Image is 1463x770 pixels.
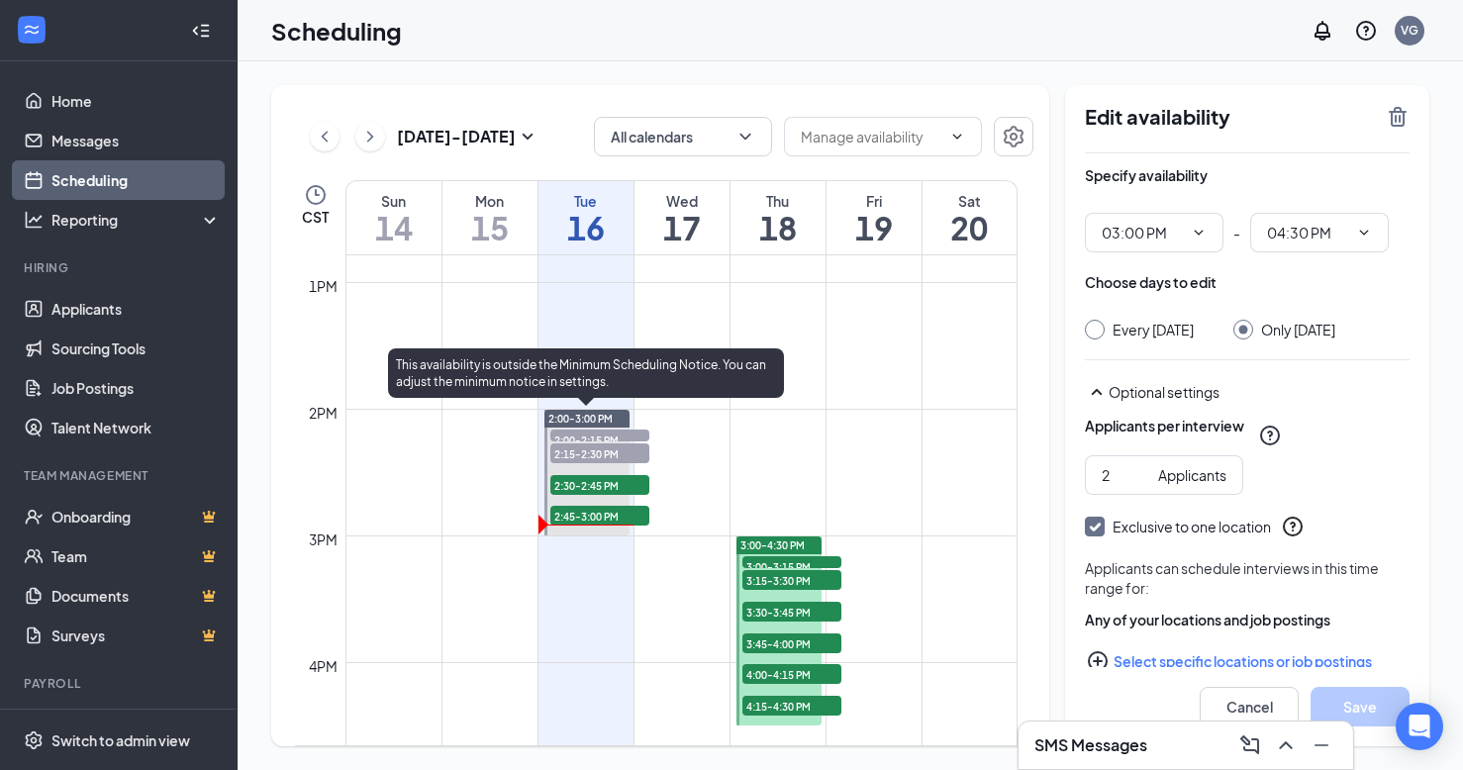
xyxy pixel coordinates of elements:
[24,675,217,692] div: Payroll
[24,210,44,230] svg: Analysis
[548,412,613,426] span: 2:00-3:00 PM
[51,121,221,160] a: Messages
[550,430,649,449] span: 2:00-2:15 PM
[1356,225,1372,241] svg: ChevronDown
[1270,729,1302,761] button: ChevronUp
[51,210,222,230] div: Reporting
[923,191,1018,211] div: Sat
[51,329,221,368] a: Sourcing Tools
[1401,22,1418,39] div: VG
[191,21,211,41] svg: Collapse
[304,183,328,207] svg: Clock
[24,467,217,484] div: Team Management
[302,207,329,227] span: CST
[1085,165,1208,185] div: Specify availability
[51,616,221,655] a: SurveysCrown
[397,126,516,147] h3: [DATE] - [DATE]
[742,633,841,653] span: 3:45-4:00 PM
[538,191,634,211] div: Tue
[742,570,841,590] span: 3:15-3:30 PM
[634,211,730,244] h1: 17
[538,211,634,244] h1: 16
[949,129,965,144] svg: ChevronDown
[731,191,826,211] div: Thu
[731,211,826,244] h1: 18
[51,81,221,121] a: Home
[51,705,221,744] a: PayrollCrown
[801,126,941,147] input: Manage availability
[1085,105,1374,129] h2: Edit availability
[538,181,634,254] a: September 16, 2025
[346,191,441,211] div: Sun
[1034,734,1147,756] h3: SMS Messages
[360,125,380,148] svg: ChevronRight
[1200,687,1299,726] button: Cancel
[1274,733,1298,757] svg: ChevronUp
[1238,733,1262,757] svg: ComposeMessage
[1113,517,1271,536] div: Exclusive to one location
[1306,729,1337,761] button: Minimize
[51,536,221,576] a: TeamCrown
[442,211,537,244] h1: 15
[310,122,340,151] button: ChevronLeft
[305,275,341,297] div: 1pm
[1002,125,1025,148] svg: Settings
[24,730,44,750] svg: Settings
[346,211,441,244] h1: 14
[550,443,649,463] span: 2:15-2:30 PM
[994,117,1033,156] button: Settings
[1085,380,1410,404] div: Optional settings
[594,117,772,156] button: All calendarsChevronDown
[442,181,537,254] a: September 15, 2025
[1191,225,1207,241] svg: ChevronDown
[740,538,805,552] span: 3:00-4:30 PM
[442,191,537,211] div: Mon
[1113,320,1194,339] div: Every [DATE]
[1158,464,1226,486] div: Applicants
[742,664,841,684] span: 4:00-4:15 PM
[271,14,402,48] h1: Scheduling
[1109,382,1410,402] div: Optional settings
[1354,19,1378,43] svg: QuestionInfo
[742,602,841,622] span: 3:30-3:45 PM
[24,259,217,276] div: Hiring
[1085,213,1410,252] div: -
[1310,733,1333,757] svg: Minimize
[51,368,221,408] a: Job Postings
[742,556,841,576] span: 3:00-3:15 PM
[22,20,42,40] svg: WorkstreamLogo
[51,730,190,750] div: Switch to admin view
[550,475,649,495] span: 2:30-2:45 PM
[51,576,221,616] a: DocumentsCrown
[51,408,221,447] a: Talent Network
[51,497,221,536] a: OnboardingCrown
[1311,19,1334,43] svg: Notifications
[1311,687,1410,726] button: Save
[550,506,649,526] span: 2:45-3:00 PM
[1258,424,1282,447] svg: QuestionInfo
[1085,558,1410,598] div: Applicants can schedule interviews in this time range for:
[315,125,335,148] svg: ChevronLeft
[1085,380,1109,404] svg: SmallChevronUp
[634,191,730,211] div: Wed
[305,655,341,677] div: 4pm
[1281,515,1305,538] svg: QuestionInfo
[923,181,1018,254] a: September 20, 2025
[355,122,385,151] button: ChevronRight
[634,181,730,254] a: September 17, 2025
[516,125,539,148] svg: SmallChevronDown
[305,529,341,550] div: 3pm
[1085,416,1244,435] div: Applicants per interview
[1085,610,1410,629] div: Any of your locations and job postings
[742,696,841,716] span: 4:15-4:30 PM
[731,181,826,254] a: September 18, 2025
[1085,272,1217,292] div: Choose days to edit
[51,160,221,200] a: Scheduling
[735,127,755,146] svg: ChevronDown
[827,181,922,254] a: September 19, 2025
[1085,641,1410,681] button: Select specific locations or job postingsPlusCircle
[1396,703,1443,750] div: Open Intercom Messenger
[1234,729,1266,761] button: ComposeMessage
[827,191,922,211] div: Fri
